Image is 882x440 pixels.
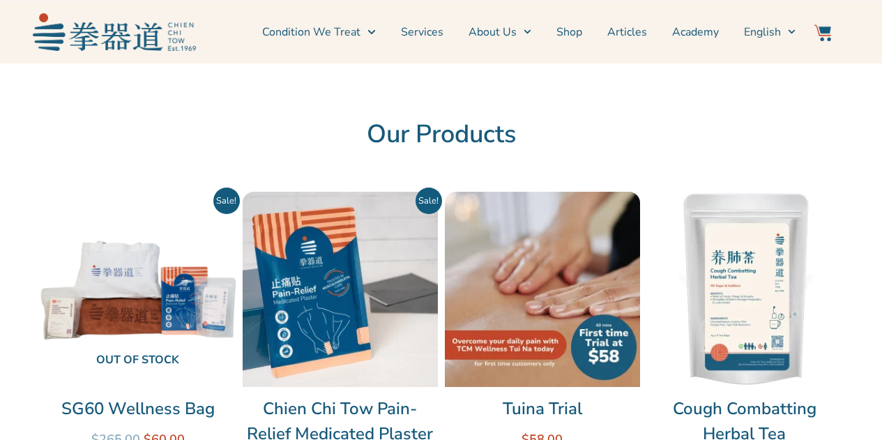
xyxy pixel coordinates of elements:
[744,15,796,50] a: English
[40,192,236,387] a: Out of stock
[814,24,831,41] img: Website Icon-03
[40,119,842,150] h2: Our Products
[445,192,640,387] img: Tuina Trial
[469,15,531,50] a: About Us
[203,15,796,50] nav: Menu
[744,24,781,40] span: English
[52,346,225,376] span: Out of stock
[416,188,442,214] span: Sale!
[40,396,236,421] a: SG60 Wellness Bag
[262,15,375,50] a: Condition We Treat
[401,15,443,50] a: Services
[213,188,240,214] span: Sale!
[40,192,236,387] img: SG60 Wellness Bag
[607,15,647,50] a: Articles
[243,192,438,387] img: Chien Chi Tow Pain-Relief Medicated Plaster
[556,15,582,50] a: Shop
[445,396,640,421] a: Tuina Trial
[647,192,842,387] img: Cough Combatting Herbal Tea
[672,15,719,50] a: Academy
